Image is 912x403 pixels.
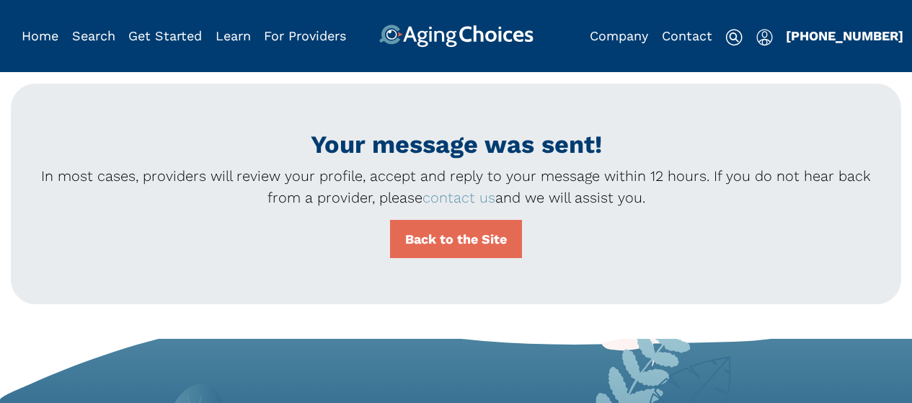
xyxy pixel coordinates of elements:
a: Learn [216,28,251,43]
a: [PHONE_NUMBER] [786,28,903,43]
div: Popover trigger [756,25,773,48]
a: Company [590,28,648,43]
h1: Your message was sent! [34,130,878,159]
a: Get Started [128,28,202,43]
a: Search [72,28,115,43]
img: AgingChoices [378,25,533,48]
img: search-icon.svg [725,29,743,46]
img: user-icon.svg [756,29,773,46]
a: Home [22,28,58,43]
p: In most cases, providers will review your profile, accept and reply to your message within 12 hou... [34,165,878,208]
a: Contact [662,28,712,43]
a: Back to the Site [390,220,522,258]
div: Popover trigger [72,25,115,48]
a: contact us [422,189,495,206]
a: For Providers [264,28,346,43]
